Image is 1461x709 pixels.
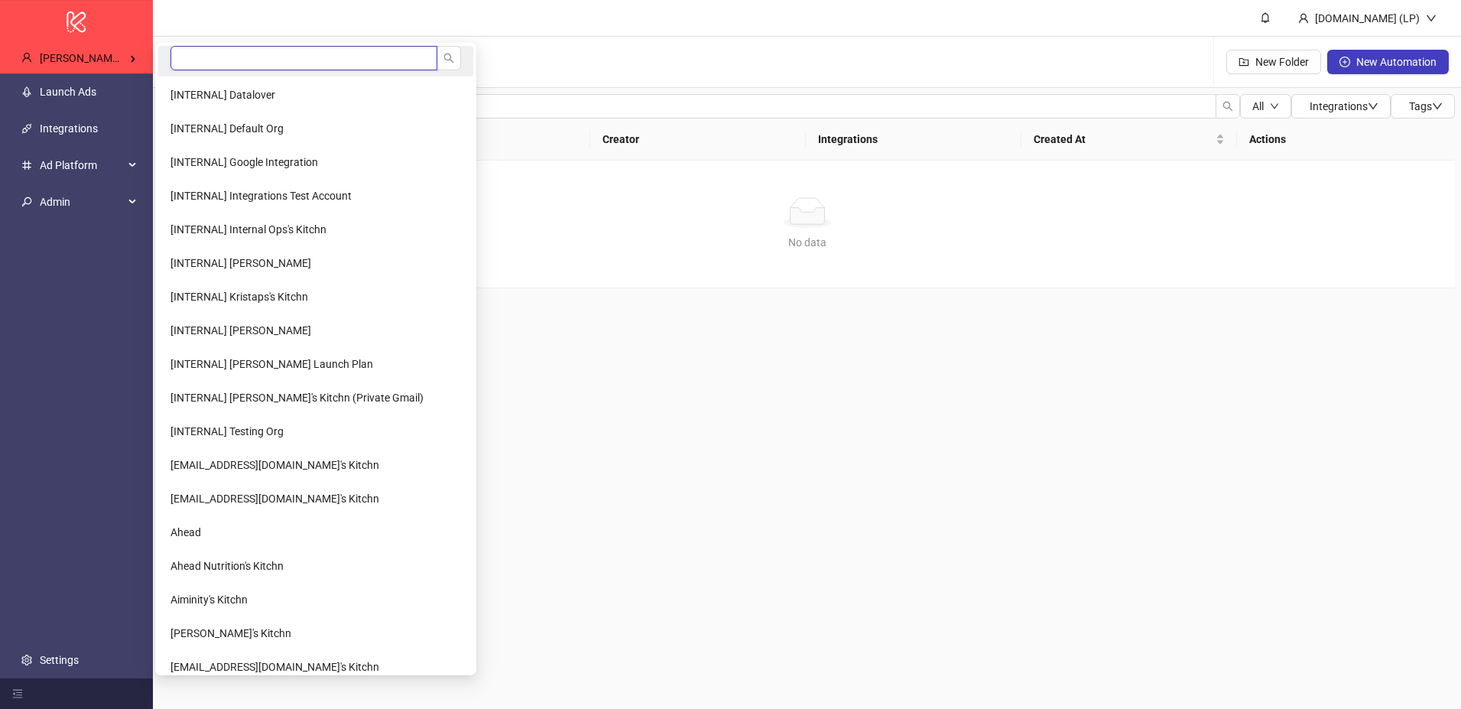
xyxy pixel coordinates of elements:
span: search [443,53,454,63]
span: folder-add [1239,57,1249,67]
span: user [21,52,32,63]
span: Aiminity's Kitchn [170,594,248,606]
span: New Automation [1356,56,1437,68]
span: [PERSON_NAME]'s Kitchn [170,627,291,639]
span: New Folder [1255,56,1309,68]
div: No data [177,234,1437,251]
th: Actions [1237,119,1455,161]
button: New Folder [1226,50,1321,74]
span: Created At [1034,131,1213,148]
span: [INTERNAL] Datalover [170,89,275,101]
span: [PERSON_NAME] Kitchn [40,52,154,64]
span: [EMAIL_ADDRESS][DOMAIN_NAME]'s Kitchn [170,459,379,471]
span: [INTERNAL] Kristaps's Kitchn [170,291,308,303]
button: New Automation [1327,50,1449,74]
th: Integrations [806,119,1021,161]
th: Created At [1021,119,1237,161]
div: [DOMAIN_NAME] (LP) [1309,10,1426,27]
span: [INTERNAL] Internal Ops's Kitchn [170,223,326,236]
span: [INTERNAL] [PERSON_NAME]'s Kitchn (Private Gmail) [170,392,424,404]
span: [EMAIL_ADDRESS][DOMAIN_NAME]'s Kitchn [170,661,379,673]
span: [INTERNAL] [PERSON_NAME] [170,324,311,337]
span: user [1298,13,1309,24]
a: Launch Ads [40,86,96,98]
span: [INTERNAL] Testing Org [170,425,284,437]
span: number [21,160,32,171]
span: down [1432,101,1443,112]
span: down [1368,101,1378,112]
span: All [1252,100,1264,112]
button: Alldown [1240,94,1291,119]
button: Tagsdown [1391,94,1455,119]
span: bell [1260,12,1271,23]
span: key [21,197,32,207]
span: Ad Platform [40,150,124,181]
span: Ahead Nutrition's Kitchn [170,560,284,572]
span: search [1222,101,1233,112]
span: menu-fold [12,688,23,699]
span: Tags [1409,100,1443,112]
span: Ahead [170,526,201,538]
th: Tags [375,119,590,161]
button: Integrationsdown [1291,94,1391,119]
span: [INTERNAL] [PERSON_NAME] Launch Plan [170,358,373,370]
th: Creator [590,119,806,161]
span: down [1270,102,1279,111]
span: [EMAIL_ADDRESS][DOMAIN_NAME]'s Kitchn [170,493,379,505]
span: [INTERNAL] Default Org [170,122,284,135]
a: Integrations [40,122,98,135]
span: plus-circle [1339,57,1350,67]
span: [INTERNAL] [PERSON_NAME] [170,257,311,269]
span: [INTERNAL] Integrations Test Account [170,190,352,202]
span: Integrations [1310,100,1378,112]
span: Admin [40,187,124,217]
span: [INTERNAL] Google Integration [170,156,318,168]
span: down [1426,13,1437,24]
a: Settings [40,654,79,666]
